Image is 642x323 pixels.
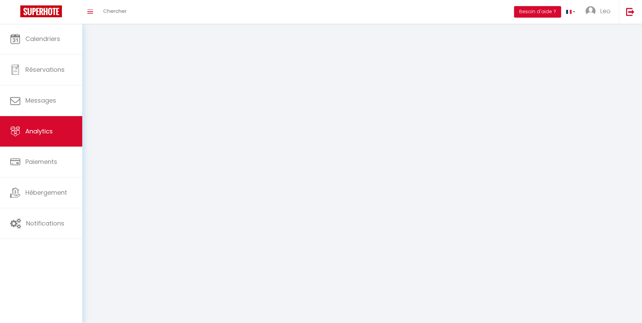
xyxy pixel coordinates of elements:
[25,65,65,74] span: Réservations
[25,127,53,135] span: Analytics
[600,7,611,15] span: Leo
[25,35,60,43] span: Calendriers
[103,7,127,15] span: Chercher
[26,219,64,228] span: Notifications
[25,96,56,105] span: Messages
[626,7,635,16] img: logout
[25,188,67,197] span: Hébergement
[514,6,561,18] button: Besoin d'aide ?
[20,5,62,17] img: Super Booking
[585,6,596,16] img: ...
[25,157,57,166] span: Paiements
